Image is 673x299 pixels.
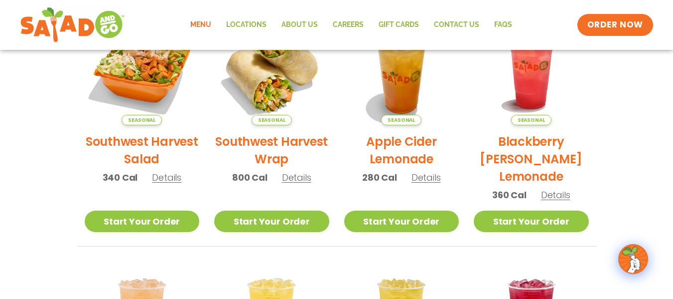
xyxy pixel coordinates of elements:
[426,13,487,36] a: Contact Us
[183,13,219,36] a: Menu
[371,13,426,36] a: GIFT CARDS
[325,13,371,36] a: Careers
[85,211,200,232] a: Start Your Order
[411,171,441,184] span: Details
[214,211,329,232] a: Start Your Order
[362,171,397,184] span: 280 Cal
[214,133,329,168] h2: Southwest Harvest Wrap
[587,19,643,31] span: ORDER NOW
[344,211,459,232] a: Start Your Order
[344,133,459,168] h2: Apple Cider Lemonade
[103,171,138,184] span: 340 Cal
[252,115,292,125] span: Seasonal
[474,211,589,232] a: Start Your Order
[282,171,311,184] span: Details
[474,133,589,185] h2: Blackberry [PERSON_NAME] Lemonade
[232,171,268,184] span: 800 Cal
[487,13,520,36] a: FAQs
[152,171,181,184] span: Details
[214,10,329,125] img: Product photo for Southwest Harvest Wrap
[274,13,325,36] a: About Us
[541,189,570,201] span: Details
[219,13,274,36] a: Locations
[381,115,421,125] span: Seasonal
[619,245,647,273] img: wpChatIcon
[474,10,589,125] img: Product photo for Blackberry Bramble Lemonade
[492,188,527,202] span: 360 Cal
[122,115,162,125] span: Seasonal
[20,5,125,45] img: new-SAG-logo-768×292
[344,10,459,125] img: Product photo for Apple Cider Lemonade
[183,13,520,36] nav: Menu
[511,115,551,125] span: Seasonal
[85,10,200,125] img: Product photo for Southwest Harvest Salad
[85,133,200,168] h2: Southwest Harvest Salad
[577,14,653,36] a: ORDER NOW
